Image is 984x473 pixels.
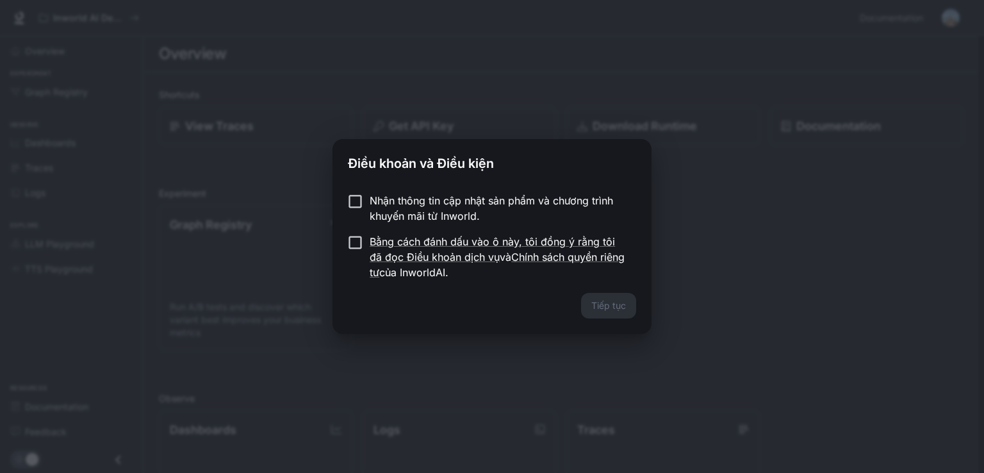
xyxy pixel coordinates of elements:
[370,235,615,263] a: Bằng cách đánh dấu vào ô này, tôi đồng ý rằng tôi đã đọc Điều khoản dịch vụ
[500,251,511,263] font: và
[379,266,445,279] font: của InworldAI
[348,156,494,171] font: Điều khoản và Điều kiện
[445,266,448,279] font: .
[370,194,613,222] font: Nhận thông tin cập nhật sản phẩm và chương trình khuyến mãi từ Inworld.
